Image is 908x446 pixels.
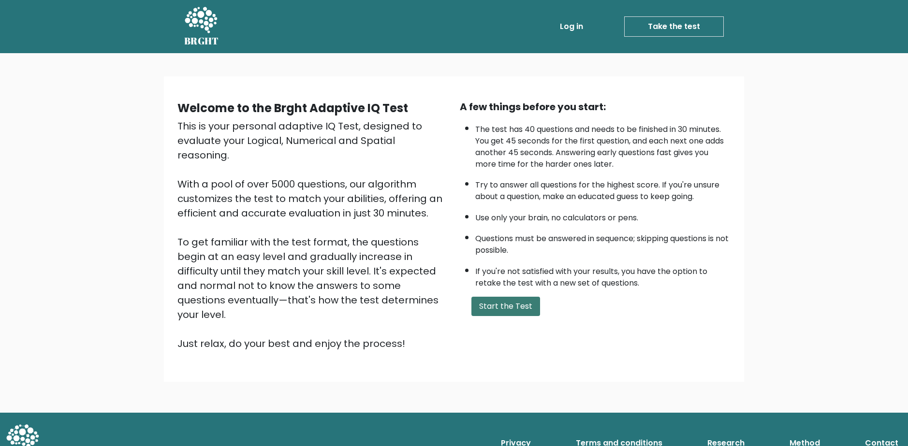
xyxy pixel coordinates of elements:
[184,4,219,49] a: BRGHT
[556,17,587,36] a: Log in
[177,100,408,116] b: Welcome to the Brght Adaptive IQ Test
[471,297,540,316] button: Start the Test
[624,16,724,37] a: Take the test
[475,119,731,170] li: The test has 40 questions and needs to be finished in 30 minutes. You get 45 seconds for the firs...
[475,228,731,256] li: Questions must be answered in sequence; skipping questions is not possible.
[475,261,731,289] li: If you're not satisfied with your results, you have the option to retake the test with a new set ...
[177,119,448,351] div: This is your personal adaptive IQ Test, designed to evaluate your Logical, Numerical and Spatial ...
[475,207,731,224] li: Use only your brain, no calculators or pens.
[475,174,731,202] li: Try to answer all questions for the highest score. If you're unsure about a question, make an edu...
[184,35,219,47] h5: BRGHT
[460,100,731,114] div: A few things before you start:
